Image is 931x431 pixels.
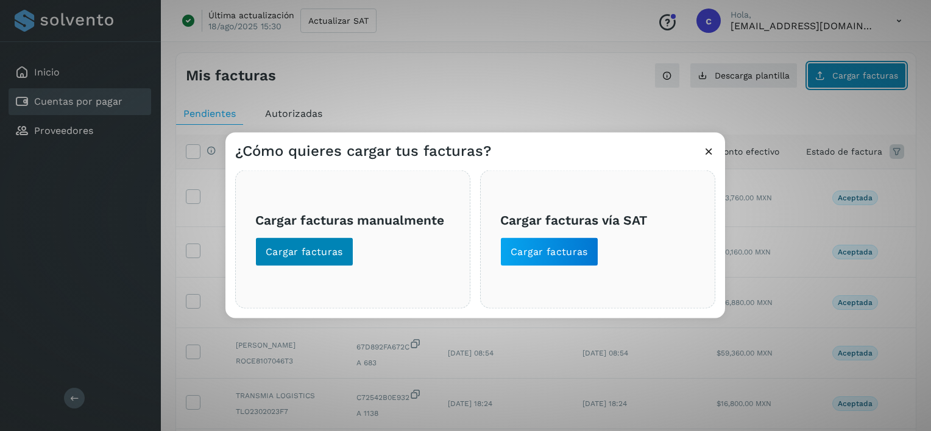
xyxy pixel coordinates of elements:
button: Cargar facturas [255,237,353,267]
h3: ¿Cómo quieres cargar tus facturas? [235,142,491,160]
button: Cargar facturas [500,237,598,267]
span: Cargar facturas [511,245,588,259]
h3: Cargar facturas vía SAT [500,212,695,227]
h3: Cargar facturas manualmente [255,212,450,227]
span: Cargar facturas [266,245,343,259]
